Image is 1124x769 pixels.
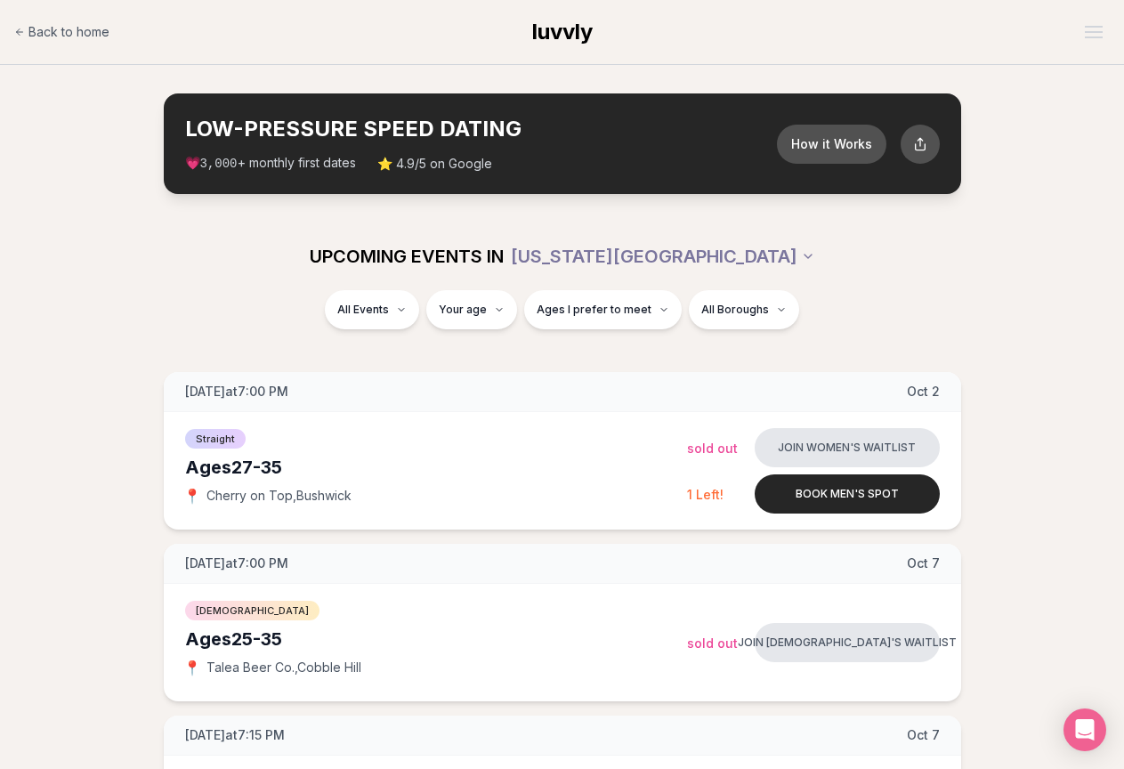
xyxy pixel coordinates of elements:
span: 📍 [185,489,199,503]
span: Sold Out [687,441,738,456]
span: Ages I prefer to meet [537,303,651,317]
button: Your age [426,290,517,329]
button: All Boroughs [689,290,799,329]
span: 💗 + monthly first dates [185,154,356,173]
span: UPCOMING EVENTS IN [310,244,504,269]
span: Talea Beer Co. , Cobble Hill [206,659,361,676]
button: Join [DEMOGRAPHIC_DATA]'s waitlist [755,623,940,662]
span: Straight [185,429,246,449]
h2: LOW-PRESSURE SPEED DATING [185,115,777,143]
button: How it Works [777,125,886,164]
span: Your age [439,303,487,317]
button: Ages I prefer to meet [524,290,682,329]
button: Join women's waitlist [755,428,940,467]
span: Back to home [28,23,109,41]
div: Ages 27-35 [185,455,687,480]
button: Book men's spot [755,474,940,514]
span: Oct 7 [907,726,940,744]
a: luvvly [532,18,593,46]
span: 1 Left! [687,487,724,502]
div: Open Intercom Messenger [1063,708,1106,751]
span: [DATE] at 7:15 PM [185,726,285,744]
span: [DEMOGRAPHIC_DATA] [185,601,319,620]
a: Back to home [14,14,109,50]
span: All Boroughs [701,303,769,317]
span: 📍 [185,660,199,675]
span: Oct 2 [907,383,940,401]
button: All Events [325,290,419,329]
span: ⭐ 4.9/5 on Google [377,155,492,173]
span: All Events [337,303,389,317]
button: [US_STATE][GEOGRAPHIC_DATA] [511,237,815,276]
span: [DATE] at 7:00 PM [185,383,288,401]
button: Open menu [1078,19,1110,45]
span: 3,000 [200,157,238,171]
span: [DATE] at 7:00 PM [185,554,288,572]
span: Oct 7 [907,554,940,572]
span: Sold Out [687,635,738,651]
div: Ages 25-35 [185,627,687,652]
span: luvvly [532,19,593,45]
span: Cherry on Top , Bushwick [206,487,352,505]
